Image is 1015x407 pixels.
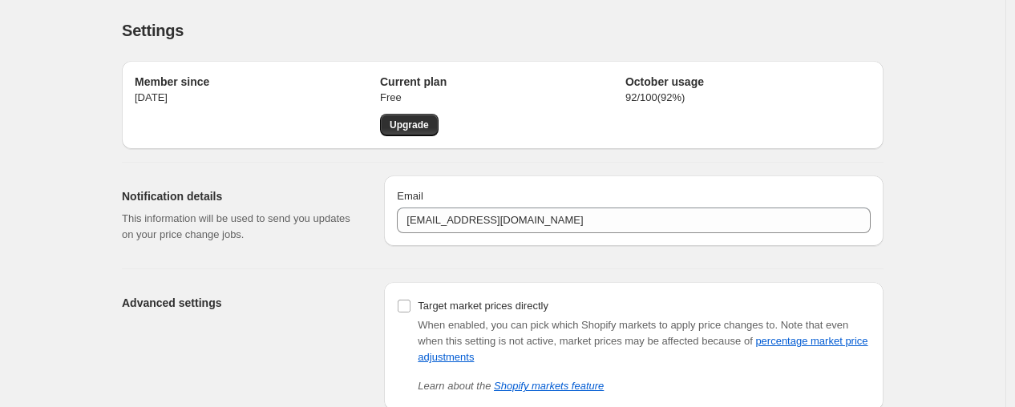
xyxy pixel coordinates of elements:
[418,319,867,363] span: Note that even when this setting is not active, market prices may be affected because of
[122,295,358,311] h2: Advanced settings
[494,380,604,392] a: Shopify markets feature
[135,90,380,106] p: [DATE]
[122,22,184,39] span: Settings
[380,114,439,136] a: Upgrade
[380,74,625,90] h2: Current plan
[418,380,604,392] i: Learn about the
[135,74,380,90] h2: Member since
[625,74,871,90] h2: October usage
[122,188,358,204] h2: Notification details
[418,319,778,331] span: When enabled, you can pick which Shopify markets to apply price changes to.
[418,300,548,312] span: Target market prices directly
[380,90,625,106] p: Free
[390,119,429,131] span: Upgrade
[122,211,358,243] p: This information will be used to send you updates on your price change jobs.
[625,90,871,106] p: 92 / 100 ( 92 %)
[397,190,423,202] span: Email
